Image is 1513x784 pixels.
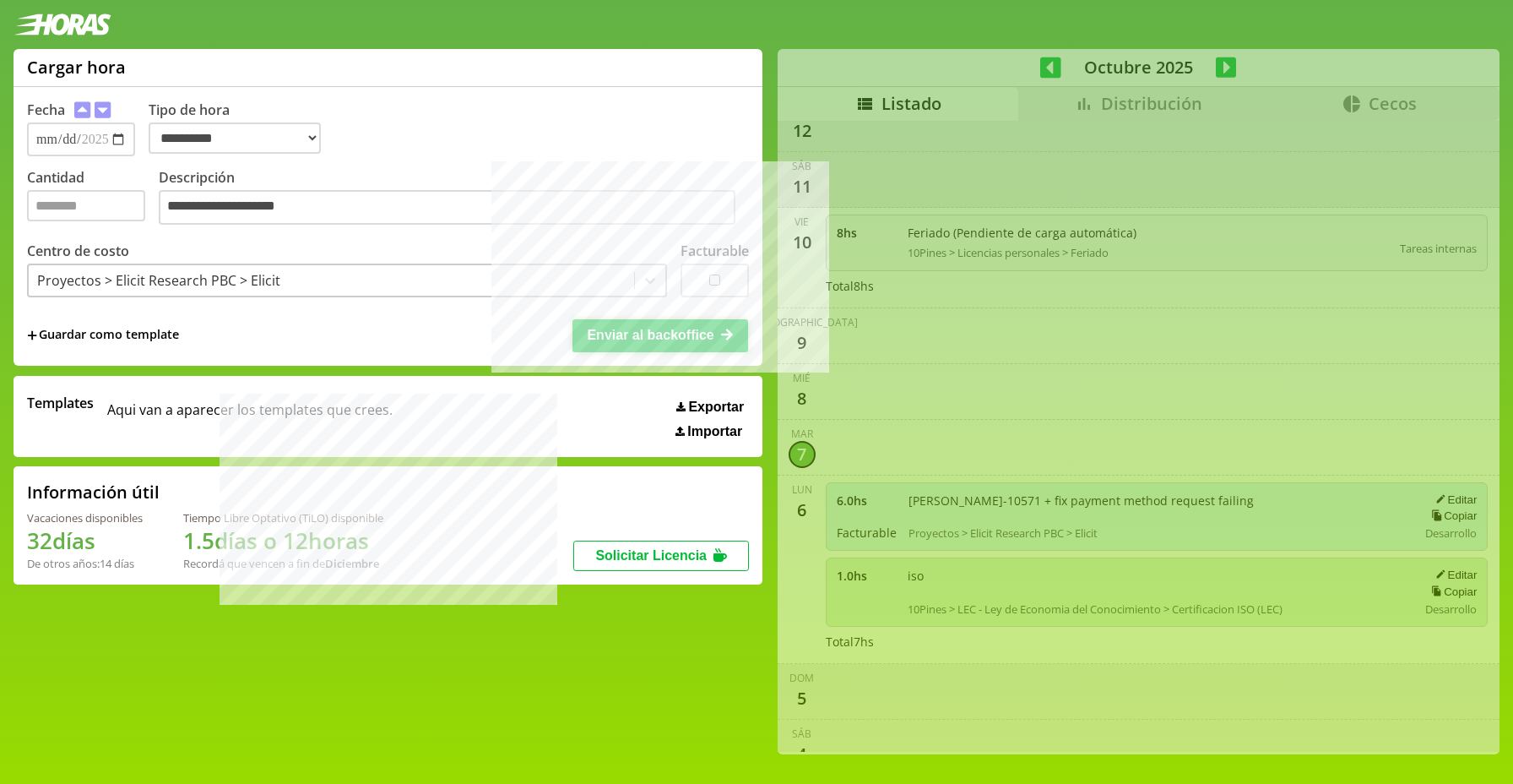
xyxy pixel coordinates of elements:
[27,56,126,79] h1: Cargar hora
[27,190,145,221] input: Cantidad
[183,525,383,556] h1: 1.5 días o 12 horas
[149,122,321,154] select: Tipo de hora
[183,556,383,571] div: Recordá que vencen a fin de
[27,101,65,119] label: Fecha
[27,556,143,571] div: De otros años: 14 días
[681,242,749,260] label: Facturable
[595,548,707,563] span: Solicitar Licencia
[107,394,393,439] span: Aqui van a aparecer los templates que crees.
[149,101,334,156] label: Tipo de hora
[671,399,749,416] button: Exportar
[27,326,37,345] span: +
[587,328,713,342] span: Enviar al backoffice
[14,14,111,35] img: logotipo
[687,424,742,439] span: Importar
[27,525,143,556] h1: 32 días
[159,168,749,230] label: Descripción
[27,394,94,412] span: Templates
[37,271,280,290] div: Proyectos > Elicit Research PBC > Elicit
[159,190,735,226] textarea: Descripción
[27,242,129,260] label: Centro de costo
[27,326,179,345] span: +Guardar como template
[573,541,749,571] button: Solicitar Licencia
[27,481,160,504] h2: Información útil
[688,400,744,415] span: Exportar
[183,510,383,525] div: Tiempo Libre Optativo (TiLO) disponible
[27,168,159,230] label: Cantidad
[572,319,748,351] button: Enviar al backoffice
[325,556,379,571] b: Diciembre
[27,510,143,525] div: Vacaciones disponibles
